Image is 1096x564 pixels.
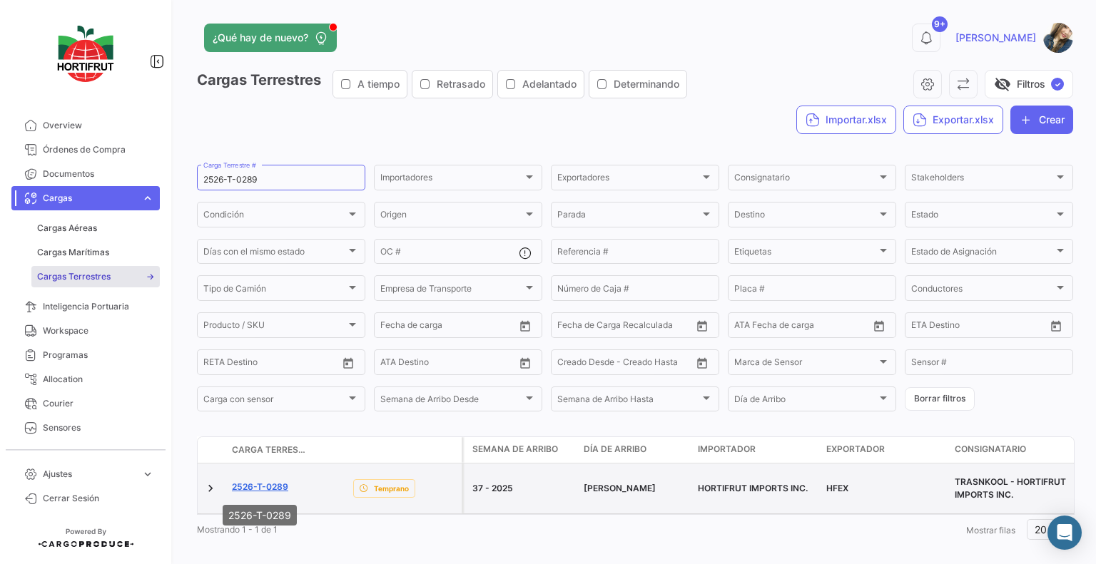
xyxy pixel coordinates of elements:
span: Determinando [614,77,679,91]
button: Importar.xlsx [796,106,896,134]
span: HORTIFRUT IMPORTS INC. [698,483,808,493]
span: Marca de Sensor [734,359,877,369]
img: 67520e24-8e31-41af-9406-a183c2b4e474.jpg [1043,23,1073,53]
span: Overview [43,119,154,132]
span: Destino [734,212,877,222]
input: Desde [203,359,229,369]
input: ATD Hasta [789,322,853,332]
input: Desde [557,322,583,332]
span: Ajustes [43,468,136,481]
span: [PERSON_NAME] [955,31,1036,45]
span: Cargas [43,192,136,205]
span: Importadores [380,175,523,185]
span: Adelantado [522,77,577,91]
span: Estado de Asignación [911,249,1054,259]
span: Semana de Arribo [472,443,558,456]
input: ATD Desde [734,322,779,332]
button: Crear [1010,106,1073,134]
span: Empresa de Transporte [380,285,523,295]
datatable-header-cell: Carga Terrestre # [226,438,312,462]
span: Tipo de Camión [203,285,346,295]
span: Etiquetas [734,249,877,259]
div: [PERSON_NAME] [584,482,686,495]
span: Allocation [43,373,154,386]
datatable-header-cell: Día de Arribo [578,437,692,463]
span: Inteligencia Portuaria [43,300,154,313]
button: Open calendar [514,315,536,337]
datatable-header-cell: Importador [692,437,821,463]
button: Open calendar [1045,315,1067,337]
button: Exportar.xlsx [903,106,1003,134]
span: Stakeholders [911,175,1054,185]
input: Hasta [239,359,303,369]
button: Open calendar [691,315,713,337]
input: Desde [380,322,406,332]
span: visibility_off [994,76,1011,93]
span: TRASNKOOL - HORTIFRUT IMPORTS INC. [955,476,1066,500]
button: visibility_offFiltros✓ [985,70,1073,98]
span: Semana de Arribo Hasta [557,396,700,406]
button: Adelantado [498,71,584,98]
input: ATA Hasta [434,359,498,369]
datatable-header-cell: Semana de Arribo [464,437,578,463]
a: Inteligencia Portuaria [11,294,160,319]
img: logo-hortifrut.svg [50,17,121,91]
datatable-header-cell: Exportador [821,437,949,463]
a: Workspace [11,319,160,343]
span: Retrasado [437,77,485,91]
span: ¿Qué hay de nuevo? [213,31,308,45]
span: Mostrando 1 - 1 de 1 [197,524,278,535]
span: Estado [911,212,1054,222]
input: Hasta [416,322,480,332]
span: expand_more [141,468,154,481]
a: Expand/Collapse Row [203,481,218,496]
span: Carga con sensor [203,396,346,406]
a: Órdenes de Compra [11,138,160,162]
input: Desde [911,322,937,332]
span: Semana de Arribo Desde [380,396,523,406]
span: Programas [43,349,154,362]
input: Creado Desde [557,359,614,369]
span: Exportador [826,443,885,456]
a: Sensores [11,416,160,440]
input: Hasta [593,322,657,332]
span: ✓ [1051,78,1064,91]
div: 2526-T-0289 [223,505,297,525]
a: Overview [11,113,160,138]
button: Open calendar [338,352,359,374]
span: Condición [203,212,346,222]
span: Importador [698,443,756,456]
span: Cargas Aéreas [37,222,97,235]
a: Documentos [11,162,160,186]
span: Mostrar filas [966,525,1015,535]
button: ¿Qué hay de nuevo? [204,24,337,52]
span: Carga Terrestre # [232,443,306,456]
h3: Cargas Terrestres [197,70,691,98]
div: Abrir Intercom Messenger [1047,516,1082,550]
datatable-header-cell: Póliza [312,444,347,456]
button: Determinando [589,71,686,98]
span: Origen [380,212,523,222]
input: Hasta [947,322,1011,332]
span: Sensores [43,421,154,434]
button: Open calendar [514,352,536,374]
span: Día de Arribo [584,443,646,456]
button: Borrar filtros [905,387,975,411]
datatable-header-cell: Consignatario [949,437,1077,463]
span: Parada [557,212,700,222]
span: Workspace [43,324,154,337]
a: 2526-T-0289 [232,481,288,493]
span: Documentos [43,168,154,180]
span: Conductores [911,285,1054,295]
a: Allocation [11,367,160,391]
span: Producto / SKU [203,322,346,332]
span: expand_more [141,192,154,205]
span: Temprano [374,483,409,494]
input: ATA Desde [380,359,424,369]
span: HFEX [826,483,848,493]
span: Días con el mismo estado [203,249,346,259]
a: Cargas Marítimas [31,242,160,263]
span: Día de Arribo [734,396,877,406]
button: Open calendar [691,352,713,374]
datatable-header-cell: Estado de Envio [347,444,462,456]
